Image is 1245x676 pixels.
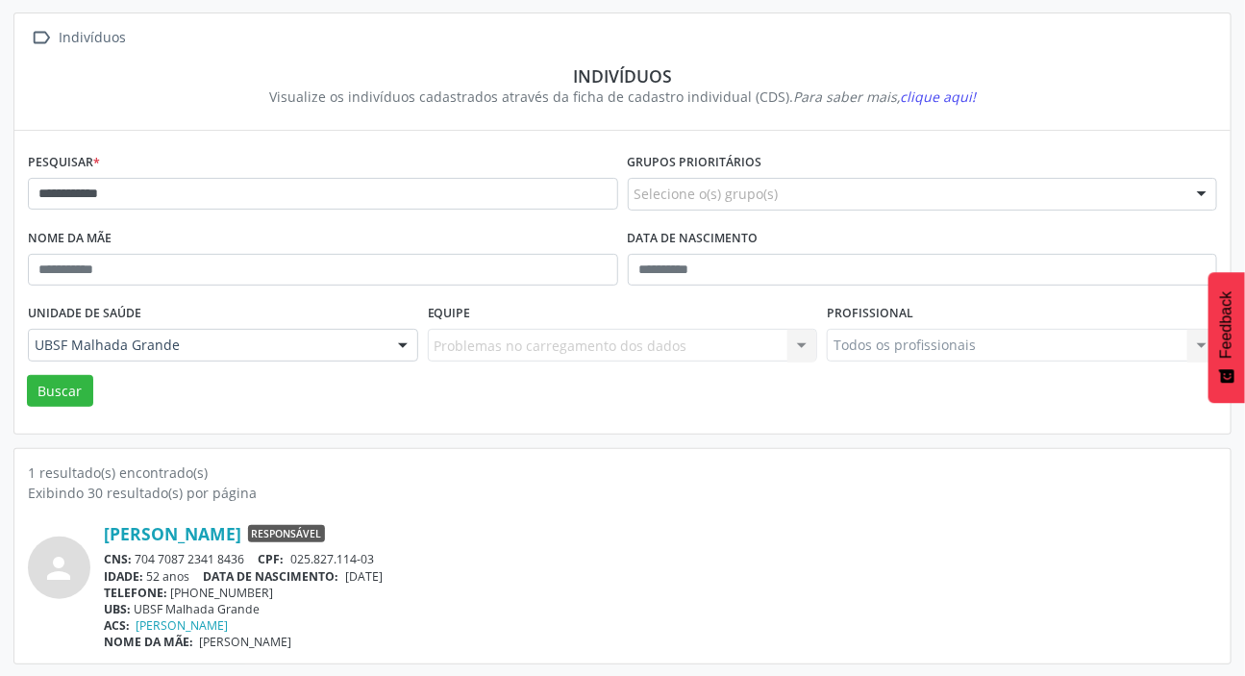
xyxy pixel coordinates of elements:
span: UBSF Malhada Grande [35,336,379,355]
button: Feedback - Mostrar pesquisa [1208,272,1245,403]
label: Grupos prioritários [628,148,762,178]
span: ACS: [104,617,130,634]
div: Indivíduos [56,24,130,52]
label: Data de nascimento [628,224,759,254]
label: Profissional [827,299,913,329]
span: IDADE: [104,568,143,585]
span: clique aqui! [900,88,976,106]
i:  [28,24,56,52]
span: 025.827.114-03 [290,551,374,567]
span: Responsável [248,525,325,542]
div: Exibindo 30 resultado(s) por página [28,483,1217,503]
label: Pesquisar [28,148,100,178]
i: person [42,551,77,586]
span: DATA DE NASCIMENTO: [204,568,339,585]
div: 52 anos [104,568,1217,585]
label: Equipe [428,299,471,329]
label: Unidade de saúde [28,299,141,329]
span: NOME DA MÃE: [104,634,193,650]
a: [PERSON_NAME] [137,617,229,634]
span: CPF: [259,551,285,567]
span: Feedback [1218,291,1235,359]
span: CNS: [104,551,132,567]
span: Selecione o(s) grupo(s) [635,184,779,204]
div: UBSF Malhada Grande [104,601,1217,617]
div: 704 7087 2341 8436 [104,551,1217,567]
a:  Indivíduos [28,24,130,52]
span: TELEFONE: [104,585,167,601]
span: UBS: [104,601,131,617]
div: Visualize os indivíduos cadastrados através da ficha de cadastro individual (CDS). [41,87,1204,107]
i: Para saber mais, [793,88,976,106]
button: Buscar [27,375,93,408]
div: 1 resultado(s) encontrado(s) [28,463,1217,483]
label: Nome da mãe [28,224,112,254]
div: [PHONE_NUMBER] [104,585,1217,601]
span: [DATE] [345,568,383,585]
span: [PERSON_NAME] [200,634,292,650]
div: Indivíduos [41,65,1204,87]
a: [PERSON_NAME] [104,523,241,544]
